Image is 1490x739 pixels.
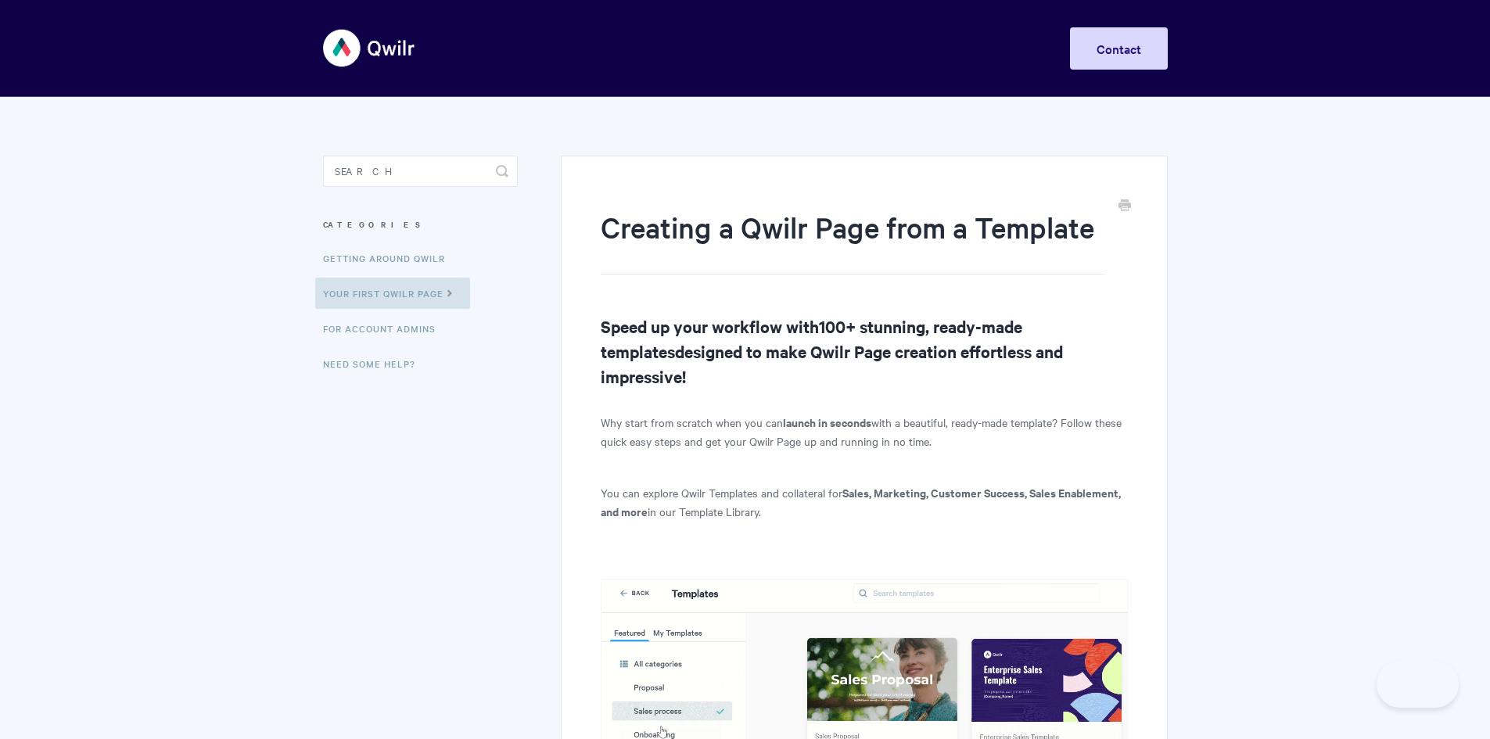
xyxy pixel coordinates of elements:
p: You can explore Qwilr Templates and collateral for in our Template Library. [601,483,1127,521]
input: Search [323,156,518,187]
p: Why start from scratch when you can with a beautiful, ready-made template? Follow these quick eas... [601,413,1127,450]
a: For Account Admins [323,313,447,344]
h3: Categories [323,210,518,239]
iframe: Toggle Customer Support [1377,661,1459,708]
b: Sales, Marketing, Customer Success, Sales Enablement, and more [601,484,1121,519]
a: Your First Qwilr Page [315,278,470,309]
a: Print this Article [1118,198,1131,215]
strong: launch in seconds [783,414,871,430]
a: Contact [1070,27,1168,70]
h1: Creating a Qwilr Page from a Template [601,207,1104,274]
img: Qwilr Help Center [323,19,416,77]
a: Need Some Help? [323,348,427,379]
h2: Speed up your workflow with designed to make Qwilr Page creation effortless and impressive! [601,314,1127,389]
a: Getting Around Qwilr [323,242,457,274]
